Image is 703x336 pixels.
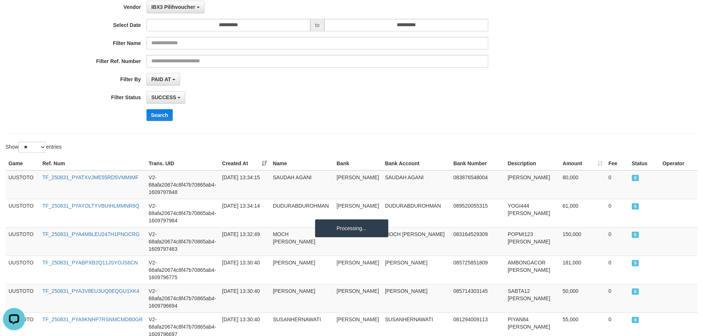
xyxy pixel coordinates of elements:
td: 0 [606,227,629,256]
td: 085714303145 [450,284,504,312]
td: [PERSON_NAME] [334,170,382,199]
td: 089520055315 [450,199,504,227]
td: [DATE] 13:34:15 [219,170,270,199]
span: SUCCESS [632,260,639,266]
td: 0 [606,199,629,227]
th: Ref. Num [39,157,146,170]
a: TF_250831_PYAYOLTYVBUIHLMMNR6Q [42,203,139,209]
th: Fee [606,157,629,170]
button: SUCCESS [147,91,186,104]
span: SUCCESS [632,317,639,323]
td: MOCH [PERSON_NAME] [270,227,334,256]
td: [PERSON_NAME] [382,284,450,312]
td: V2-68afa20674c8f47b70865ab4-1609797984 [146,199,219,227]
td: UUSTOTO [6,256,39,284]
td: [PERSON_NAME] [334,284,382,312]
td: V2-68afa20674c8f47b70865ab4-1609796694 [146,284,219,312]
td: [PERSON_NAME] [270,284,334,312]
a: TF_250831_PYA3V8EU3UQ0EQGU1XK4 [42,288,139,294]
span: IBX3 Pilihvoucher [151,4,195,10]
td: 50,000 [560,284,606,312]
select: Showentries [18,142,46,153]
span: SUCCESS [632,175,639,181]
td: 085725851809 [450,256,504,284]
td: V2-68afa20674c8f47b70865ab4-1609796775 [146,256,219,284]
a: TF_250831_PYABPXB2Q11JSYOJS6CN [42,260,138,266]
td: V2-68afa20674c8f47b70865ab4-1609797848 [146,170,219,199]
th: Trans. UID [146,157,219,170]
th: Status [629,157,660,170]
span: SUCCESS [632,203,639,209]
td: [PERSON_NAME] [334,256,382,284]
td: [DATE] 13:34:14 [219,199,270,227]
div: Processing... [315,219,389,238]
td: [PERSON_NAME] [334,227,382,256]
td: UUSTOTO [6,199,39,227]
th: Description [505,157,560,170]
td: 150,000 [560,227,606,256]
th: Bank Account [382,157,450,170]
td: V2-68afa20674c8f47b70865ab4-1609797463 [146,227,219,256]
td: YOGI444 [PERSON_NAME] [505,199,560,227]
th: Created At: activate to sort column ascending [219,157,270,170]
button: Search [147,109,173,121]
td: UUSTOTO [6,227,39,256]
button: Open LiveChat chat widget [3,3,25,25]
td: [PERSON_NAME] [505,170,560,199]
td: UUSTOTO [6,170,39,199]
td: AMBONGACOR [PERSON_NAME] [505,256,560,284]
th: Amount: activate to sort column ascending [560,157,606,170]
td: SAUDAH AGANI [270,170,334,199]
span: SUCCESS [632,232,639,238]
span: PAID AT [151,76,171,82]
td: 083164529309 [450,227,504,256]
td: [DATE] 13:30:40 [219,256,270,284]
td: SAUDAH AGANI [382,170,450,199]
span: to [310,19,324,31]
td: 0 [606,170,629,199]
span: SUCCESS [151,94,176,100]
td: 181,000 [560,256,606,284]
th: Game [6,157,39,170]
button: PAID AT [147,73,180,86]
th: Bank Number [450,157,504,170]
td: 80,000 [560,170,606,199]
td: SABTA12 [PERSON_NAME] [505,284,560,312]
td: 0 [606,256,629,284]
a: TF_250831_PYATXVJME55RD5VMMIMF [42,174,139,180]
th: Name [270,157,334,170]
span: SUCCESS [632,288,639,295]
td: [DATE] 13:32:49 [219,227,270,256]
td: POPMI123 [PERSON_NAME] [505,227,560,256]
label: Show entries [6,142,62,153]
td: [PERSON_NAME] [334,199,382,227]
th: Bank [334,157,382,170]
th: Operator [659,157,697,170]
a: TF_250831_PYA4M9LEU247H1PNOCRG [42,231,140,237]
td: DUDURABDUROHMAN [382,199,450,227]
td: [PERSON_NAME] [382,256,450,284]
a: TF_250831_PYA9KNHP7RSNMCMDB0GR [42,316,143,322]
button: IBX3 Pilihvoucher [147,1,204,13]
td: [DATE] 13:30:40 [219,284,270,312]
td: UUSTOTO [6,284,39,312]
td: 61,000 [560,199,606,227]
td: 083876548004 [450,170,504,199]
td: 0 [606,284,629,312]
td: MOCH [PERSON_NAME] [382,227,450,256]
td: DUDURABDUROHMAN [270,199,334,227]
td: [PERSON_NAME] [270,256,334,284]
